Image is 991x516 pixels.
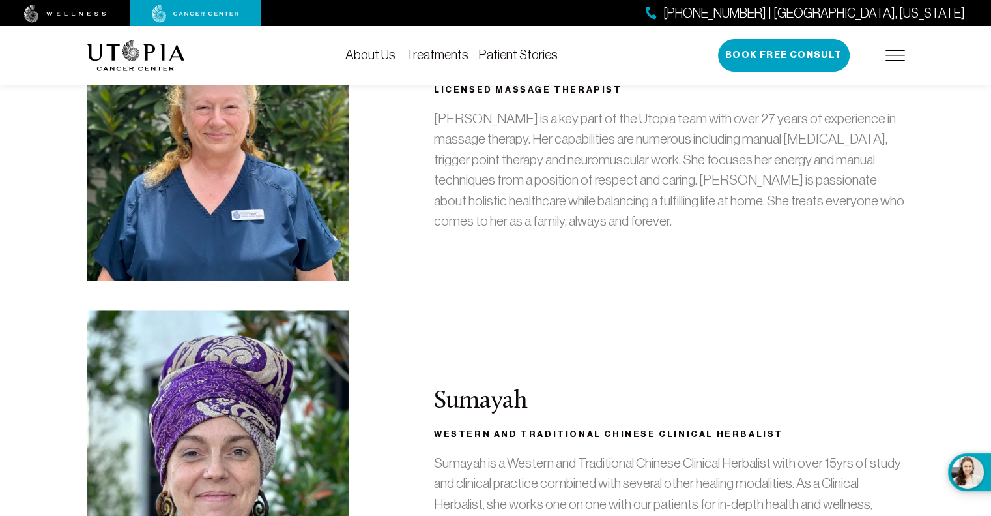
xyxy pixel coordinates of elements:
a: Treatments [406,48,468,62]
img: logo [87,40,185,71]
a: Patient Stories [479,48,558,62]
h2: Sumayah [434,388,905,416]
h3: Licensed Massage Therapist [434,82,905,98]
img: cancer center [152,5,239,23]
img: wellness [24,5,106,23]
a: [PHONE_NUMBER] | [GEOGRAPHIC_DATA], [US_STATE] [646,4,965,23]
p: [PERSON_NAME] is a key part of the Utopia team with over 27 years of experience in massage therap... [434,108,905,232]
span: [PHONE_NUMBER] | [GEOGRAPHIC_DATA], [US_STATE] [663,4,965,23]
button: Book Free Consult [718,39,850,72]
img: Peggy [87,6,349,281]
a: About Us [345,48,395,62]
h3: Western and Traditional Chinese Clinical Herbalist [434,427,905,442]
img: icon-hamburger [885,50,905,61]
